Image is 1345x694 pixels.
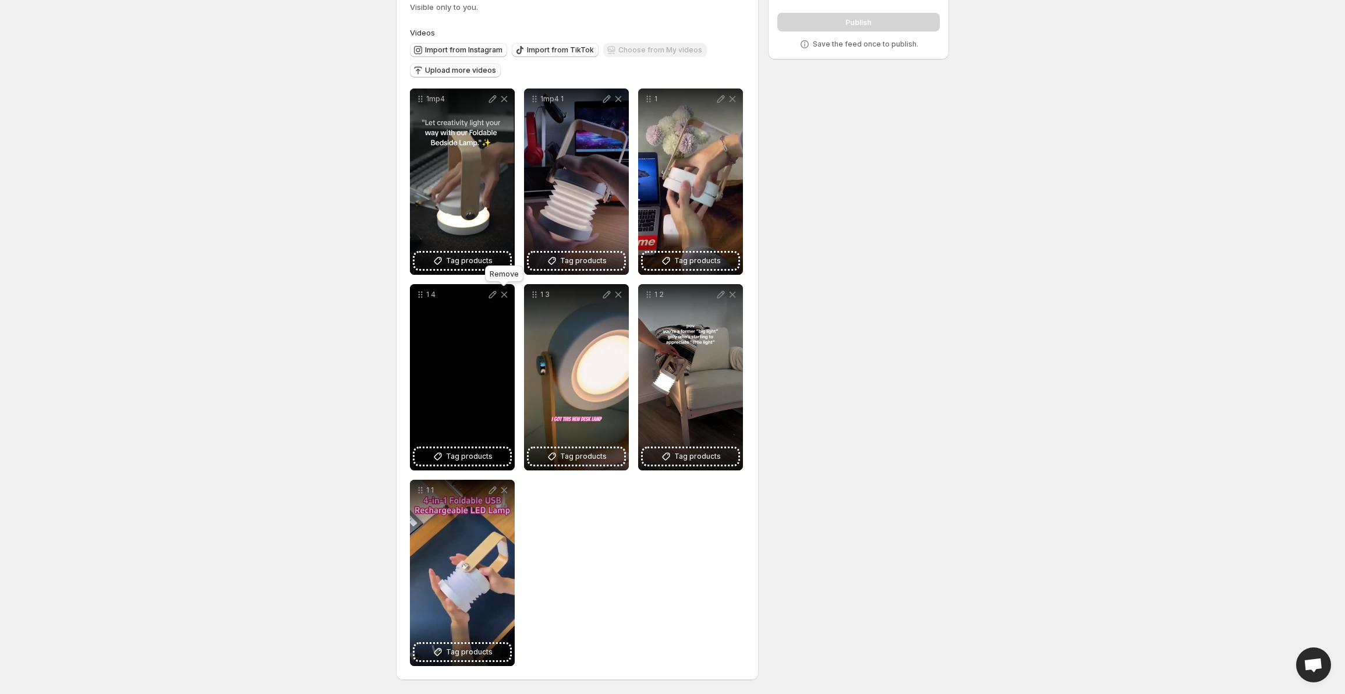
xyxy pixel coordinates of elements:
[446,451,493,462] span: Tag products
[410,28,435,37] span: Videos
[425,45,502,55] span: Import from Instagram
[638,284,743,470] div: 1 2Tag products
[446,255,493,267] span: Tag products
[415,253,510,269] button: Tag products
[410,284,515,470] div: 1 4Tag products
[410,2,478,12] span: Visible only to you.
[524,284,629,470] div: 1 3Tag products
[529,253,624,269] button: Tag products
[410,88,515,275] div: 1mp4Tag products
[426,486,487,495] p: 1 1
[560,451,607,462] span: Tag products
[540,290,601,299] p: 1 3
[813,40,918,49] p: Save the feed once to publish.
[524,88,629,275] div: 1mp4 1Tag products
[643,448,738,465] button: Tag products
[410,43,507,57] button: Import from Instagram
[425,66,496,75] span: Upload more videos
[415,644,510,660] button: Tag products
[674,451,721,462] span: Tag products
[410,63,501,77] button: Upload more videos
[638,88,743,275] div: 1Tag products
[527,45,594,55] span: Import from TikTok
[654,94,715,104] p: 1
[410,480,515,666] div: 1 1Tag products
[529,448,624,465] button: Tag products
[560,255,607,267] span: Tag products
[415,448,510,465] button: Tag products
[540,94,601,104] p: 1mp4 1
[674,255,721,267] span: Tag products
[426,290,487,299] p: 1 4
[446,646,493,658] span: Tag products
[426,94,487,104] p: 1mp4
[1296,647,1331,682] a: Open chat
[654,290,715,299] p: 1 2
[643,253,738,269] button: Tag products
[512,43,599,57] button: Import from TikTok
